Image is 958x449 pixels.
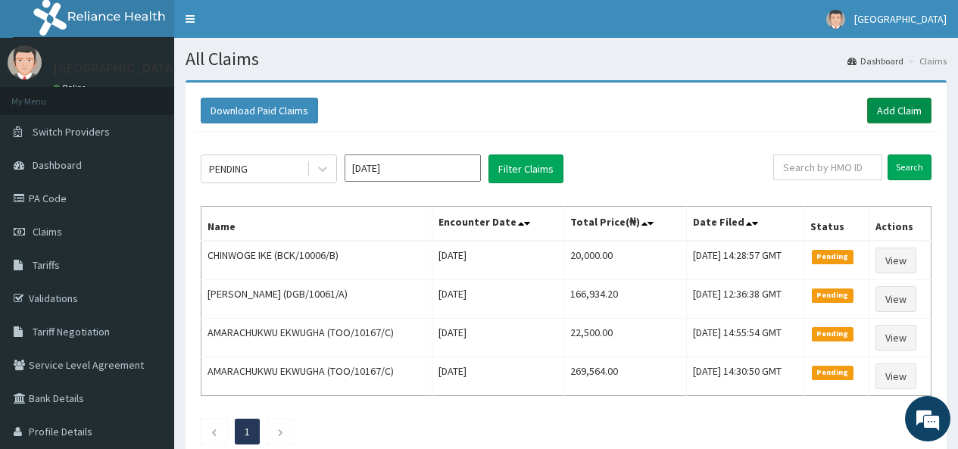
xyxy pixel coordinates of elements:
[432,357,564,396] td: [DATE]
[33,325,110,338] span: Tariff Negotiation
[686,319,804,357] td: [DATE] 14:55:54 GMT
[201,207,432,242] th: Name
[564,241,686,280] td: 20,000.00
[686,207,804,242] th: Date Filed
[488,154,563,183] button: Filter Claims
[564,207,686,242] th: Total Price(₦)
[33,158,82,172] span: Dashboard
[686,357,804,396] td: [DATE] 14:30:50 GMT
[686,241,804,280] td: [DATE] 14:28:57 GMT
[432,319,564,357] td: [DATE]
[875,248,916,273] a: View
[8,293,289,346] textarea: Type your message and hit 'Enter'
[812,250,853,263] span: Pending
[875,286,916,312] a: View
[33,125,110,139] span: Switch Providers
[804,207,869,242] th: Status
[33,258,60,272] span: Tariffs
[201,357,432,396] td: AMARACHUKWU EKWUGHA (TOO/10167/C)
[186,49,947,69] h1: All Claims
[211,425,217,438] a: Previous page
[867,98,931,123] a: Add Claim
[277,425,284,438] a: Next page
[33,225,62,239] span: Claims
[8,45,42,80] img: User Image
[88,130,209,283] span: We're online!
[53,83,89,93] a: Online
[201,319,432,357] td: AMARACHUKWU EKWUGHA (TOO/10167/C)
[53,61,178,75] p: [GEOGRAPHIC_DATA]
[201,241,432,280] td: CHINWOGE IKE (BCK/10006/B)
[79,85,254,104] div: Chat with us now
[201,98,318,123] button: Download Paid Claims
[826,10,845,29] img: User Image
[773,154,882,180] input: Search by HMO ID
[854,12,947,26] span: [GEOGRAPHIC_DATA]
[564,357,686,396] td: 269,564.00
[812,366,853,379] span: Pending
[432,280,564,319] td: [DATE]
[888,154,931,180] input: Search
[905,55,947,67] li: Claims
[869,207,931,242] th: Actions
[564,280,686,319] td: 166,934.20
[812,327,853,341] span: Pending
[209,161,248,176] div: PENDING
[847,55,903,67] a: Dashboard
[812,288,853,302] span: Pending
[345,154,481,182] input: Select Month and Year
[28,76,61,114] img: d_794563401_company_1708531726252_794563401
[564,319,686,357] td: 22,500.00
[875,363,916,389] a: View
[432,207,564,242] th: Encounter Date
[686,280,804,319] td: [DATE] 12:36:38 GMT
[432,241,564,280] td: [DATE]
[875,325,916,351] a: View
[248,8,285,44] div: Minimize live chat window
[201,280,432,319] td: [PERSON_NAME] (DGB/10061/A)
[245,425,250,438] a: Page 1 is your current page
